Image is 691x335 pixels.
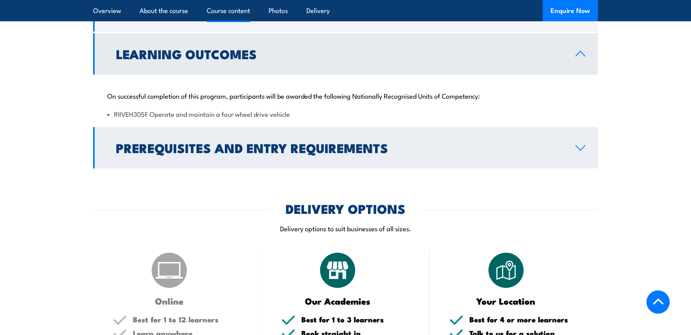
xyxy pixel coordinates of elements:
[281,296,394,305] h3: Our Academies
[449,296,562,305] h3: Your Location
[286,203,405,214] h2: DELIVERY OPTIONS
[93,224,598,233] p: Delivery options to suit businesses of all sizes.
[107,92,584,99] p: On successful completion of this program, participants will be awarded the following Nationally R...
[116,142,563,153] h2: Prerequisites and Entry Requirements
[469,316,578,323] h5: Best for 4 or more learners
[133,316,242,323] h5: Best for 1 to 12 learners
[107,109,584,118] li: RIIVEH305F Operate and maintain a four wheel drive vehicle
[113,296,226,305] h3: Online
[93,33,598,75] a: Learning Outcomes
[116,48,563,59] h2: Learning Outcomes
[93,127,598,168] a: Prerequisites and Entry Requirements
[301,316,410,323] h5: Best for 1 to 3 learners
